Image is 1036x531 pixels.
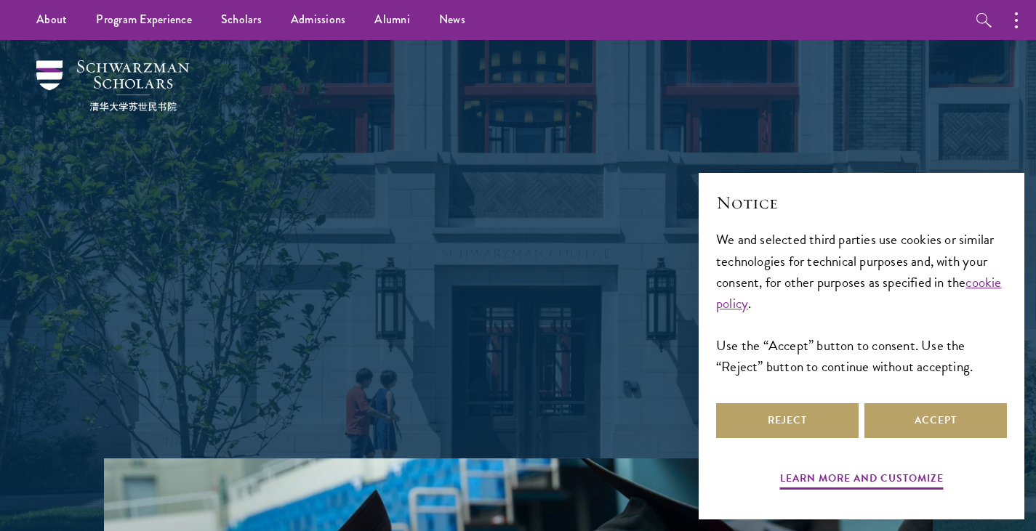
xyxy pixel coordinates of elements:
[36,60,189,111] img: Schwarzman Scholars
[716,403,859,438] button: Reject
[780,469,944,492] button: Learn more and customize
[716,272,1002,314] a: cookie policy
[716,229,1007,376] div: We and selected third parties use cookies or similar technologies for technical purposes and, wit...
[864,403,1007,438] button: Accept
[716,190,1007,215] h2: Notice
